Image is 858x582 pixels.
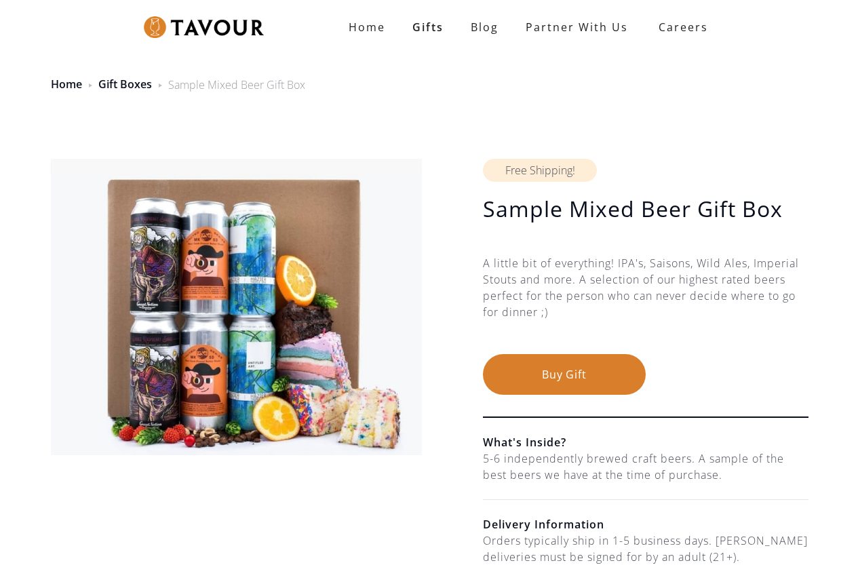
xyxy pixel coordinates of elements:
a: Gifts [399,14,457,41]
div: Free Shipping! [483,159,597,182]
button: Buy Gift [483,354,646,395]
h1: Sample Mixed Beer Gift Box [483,195,808,222]
a: Home [51,77,82,92]
a: Careers [642,8,718,46]
a: Gift Boxes [98,77,152,92]
a: Blog [457,14,512,41]
div: Sample Mixed Beer Gift Box [168,77,305,93]
h6: What's Inside? [483,434,808,450]
div: A little bit of everything! IPA's, Saisons, Wild Ales, Imperial Stouts and more. A selection of o... [483,255,808,354]
div: Orders typically ship in 1-5 business days. [PERSON_NAME] deliveries must be signed for by an adu... [483,532,808,565]
a: Home [335,14,399,41]
div: 5-6 independently brewed craft beers. A sample of the best beers we have at the time of purchase. [483,450,808,483]
a: partner with us [512,14,642,41]
strong: Careers [659,14,708,41]
strong: Home [349,20,385,35]
h6: Delivery Information [483,516,808,532]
